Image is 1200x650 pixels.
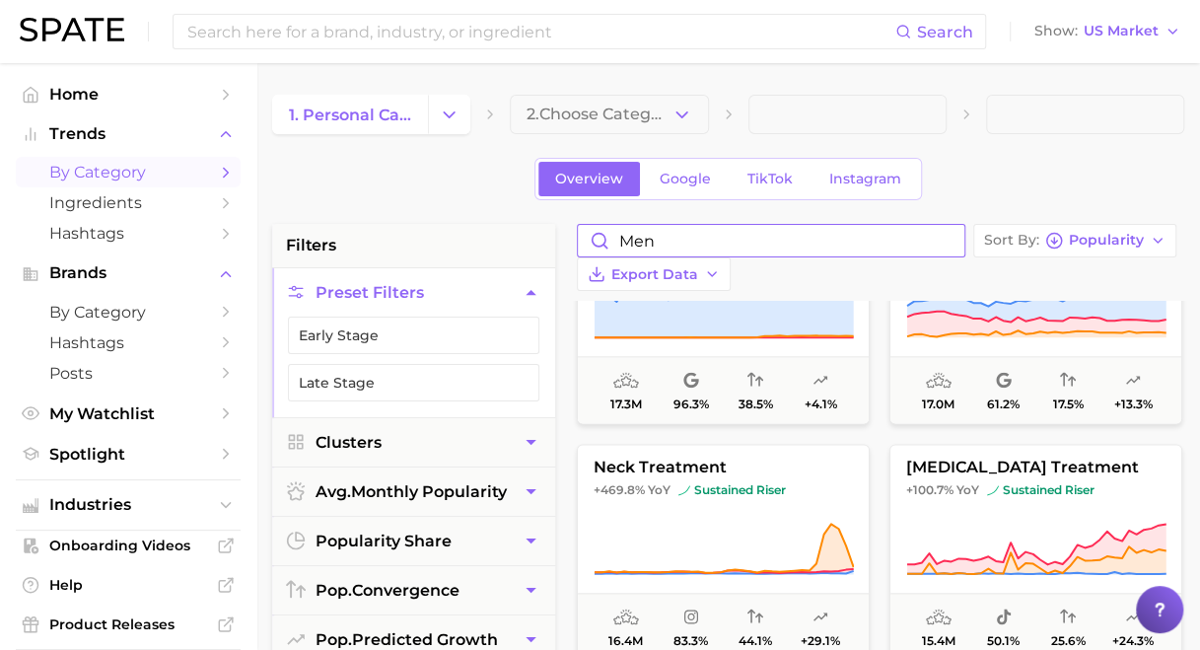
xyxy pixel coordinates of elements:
[316,433,382,452] span: Clusters
[16,297,241,327] a: by Category
[731,162,810,196] a: TikTok
[906,482,953,497] span: +100.7%
[49,163,207,181] span: by Category
[16,218,241,249] a: Hashtags
[286,234,336,257] span: filters
[996,606,1012,629] span: popularity share: TikTok
[288,317,539,354] button: Early Stage
[917,23,973,41] span: Search
[538,162,640,196] a: Overview
[984,235,1039,246] span: Sort By
[316,532,452,550] span: popularity share
[272,268,555,317] button: Preset Filters
[316,581,352,600] abbr: popularity index
[1029,19,1185,44] button: ShowUS Market
[1112,634,1154,648] span: +24.3%
[527,106,671,123] span: 2. Choose Category
[926,606,952,629] span: average monthly popularity: High Popularity
[49,193,207,212] span: Ingredients
[272,517,555,565] button: popularity share
[272,95,428,134] a: 1. personal care
[16,610,241,639] a: Product Releases
[16,119,241,149] button: Trends
[889,207,1182,424] button: [MEDICAL_DATA]+21.5% YoYsustained risersustained riser17.0m61.2%17.5%+13.3%
[1069,235,1144,246] span: Popularity
[577,257,731,291] button: Export Data
[577,207,870,424] button: [MEDICAL_DATA] treatment+13.0% YoYsustained risersustained riser17.3m96.3%38.5%+4.1%
[272,418,555,467] button: Clusters
[812,162,918,196] a: Instagram
[578,459,869,476] span: neck treatment
[739,397,773,411] span: 38.5%
[660,171,711,187] span: Google
[678,484,690,496] img: sustained riser
[20,18,124,41] img: SPATE
[316,283,424,302] span: Preset Filters
[49,576,207,594] span: Help
[801,634,840,648] span: +29.1%
[49,537,207,554] span: Onboarding Videos
[608,634,643,648] span: 16.4m
[683,606,699,629] span: popularity share: Instagram
[316,482,351,501] abbr: average
[956,482,979,498] span: YoY
[648,482,671,498] span: YoY
[578,225,964,256] input: Search in personal care
[890,459,1181,476] span: [MEDICAL_DATA] treatment
[428,95,470,134] button: Change Category
[1084,26,1159,36] span: US Market
[812,606,828,629] span: popularity predicted growth: Uncertain
[49,445,207,464] span: Spotlight
[16,439,241,469] a: Spotlight
[16,258,241,288] button: Brands
[812,369,828,393] span: popularity predicted growth: Likely
[49,85,207,104] span: Home
[996,369,1012,393] span: popularity share: Google
[49,364,207,383] span: Posts
[49,264,207,282] span: Brands
[747,171,793,187] span: TikTok
[16,570,241,600] a: Help
[16,327,241,358] a: Hashtags
[1060,369,1076,393] span: popularity convergence: Very Low Convergence
[594,482,645,497] span: +469.8%
[289,106,411,124] span: 1. personal care
[288,364,539,401] button: Late Stage
[16,490,241,520] button: Industries
[973,224,1176,257] button: Sort ByPopularity
[805,397,837,411] span: +4.1%
[611,266,698,283] span: Export Data
[613,369,639,393] span: average monthly popularity: Very High Popularity
[49,224,207,243] span: Hashtags
[1060,606,1076,629] span: popularity convergence: Low Convergence
[922,397,954,411] span: 17.0m
[926,369,952,393] span: average monthly popularity: High Popularity
[16,358,241,389] a: Posts
[987,482,1094,498] span: sustained riser
[1053,397,1084,411] span: 17.5%
[316,630,498,649] span: predicted growth
[1114,397,1153,411] span: +13.3%
[678,482,786,498] span: sustained riser
[555,171,623,187] span: Overview
[16,157,241,187] a: by Category
[1034,26,1078,36] span: Show
[16,79,241,109] a: Home
[185,15,895,48] input: Search here for a brand, industry, or ingredient
[49,615,207,633] span: Product Releases
[987,634,1020,648] span: 50.1%
[987,484,999,496] img: sustained riser
[272,468,555,516] button: avg.monthly popularity
[316,482,507,501] span: monthly popularity
[922,634,955,648] span: 15.4m
[316,581,459,600] span: convergence
[49,125,207,143] span: Trends
[829,171,901,187] span: Instagram
[747,369,763,393] span: popularity convergence: Low Convergence
[510,95,708,134] button: 2.Choose Category
[49,333,207,352] span: Hashtags
[1125,606,1141,629] span: popularity predicted growth: Likely
[643,162,728,196] a: Google
[49,496,207,514] span: Industries
[739,634,772,648] span: 44.1%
